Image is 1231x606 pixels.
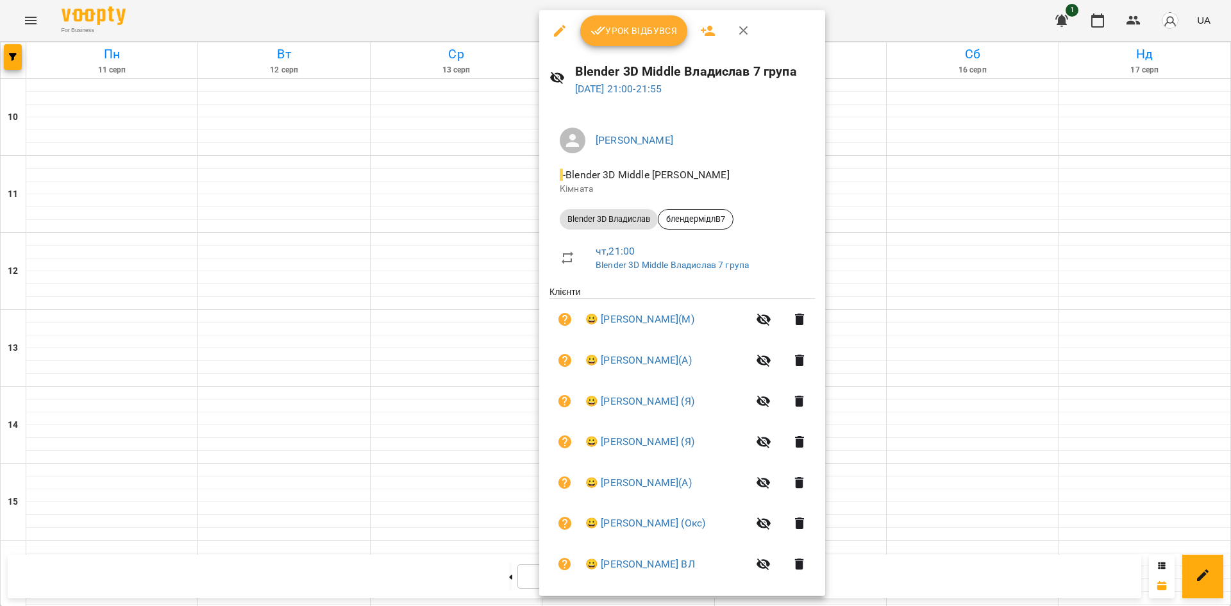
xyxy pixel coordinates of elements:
[585,394,694,409] a: 😀 [PERSON_NAME] (Я)
[549,386,580,417] button: Візит ще не сплачено. Додати оплату?
[560,169,732,181] span: - Blender 3D Middle [PERSON_NAME]
[585,475,692,491] a: 😀 [PERSON_NAME](А)
[549,426,580,457] button: Візит ще не сплачено. Додати оплату?
[596,134,673,146] a: [PERSON_NAME]
[585,312,694,327] a: 😀 [PERSON_NAME](М)
[549,345,580,376] button: Візит ще не сплачено. Додати оплату?
[549,549,580,580] button: Візит ще не сплачено. Додати оплату?
[585,353,692,368] a: 😀 [PERSON_NAME](А)
[549,508,580,539] button: Візит ще не сплачено. Додати оплату?
[596,245,635,257] a: чт , 21:00
[585,516,705,531] a: 😀 [PERSON_NAME] (Окс)
[580,15,688,46] button: Урок відбувся
[549,467,580,498] button: Візит ще не сплачено. Додати оплату?
[575,62,815,81] h6: Blender 3D Middle Владислав 7 група
[575,83,662,95] a: [DATE] 21:00-21:55
[658,209,733,230] div: блендермідлВ7
[585,434,694,450] a: 😀 [PERSON_NAME] (Я)
[585,557,695,572] a: 😀 [PERSON_NAME] ВЛ
[596,260,749,270] a: Blender 3D Middle Владислав 7 група
[560,214,658,225] span: Blender 3D Владислав
[590,23,678,38] span: Урок відбувся
[560,183,805,196] p: Кімната
[658,214,733,225] span: блендермідлВ7
[549,304,580,335] button: Візит ще не сплачено. Додати оплату?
